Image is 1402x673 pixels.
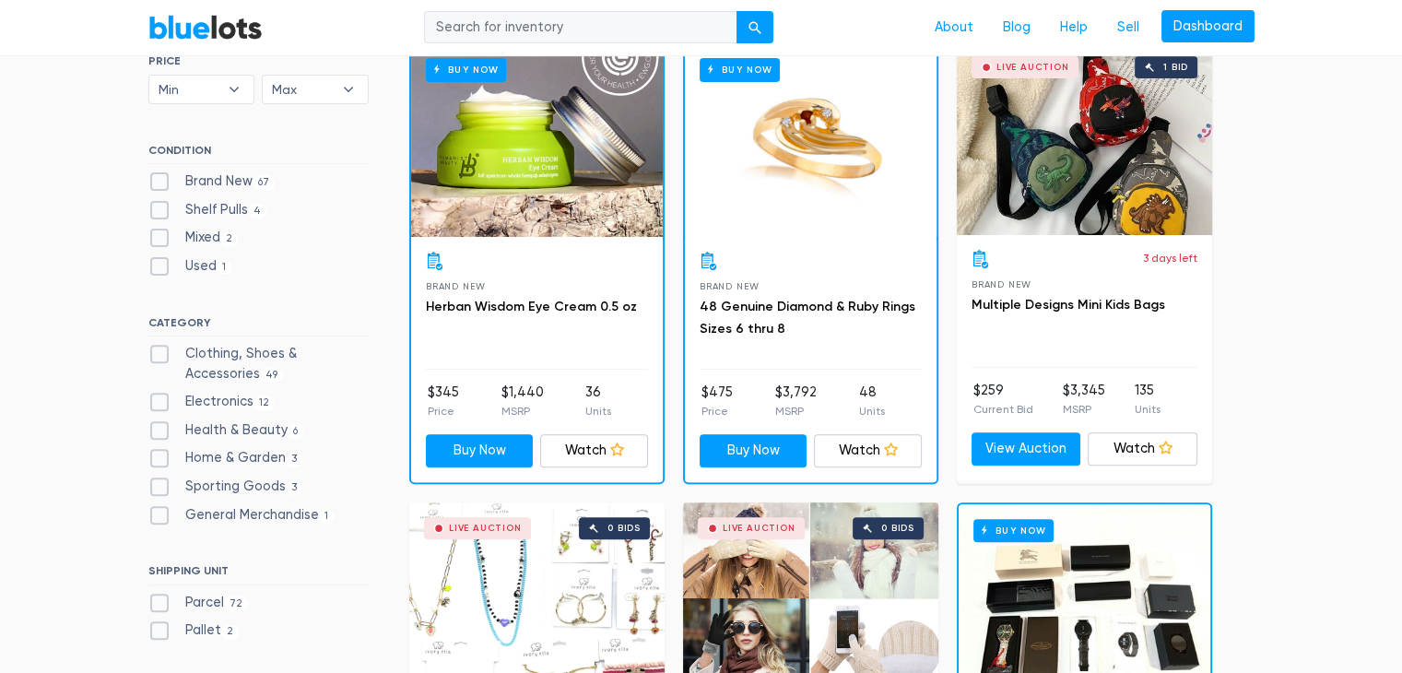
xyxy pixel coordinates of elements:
a: Sell [1102,10,1154,45]
span: 4 [248,204,267,218]
h6: CATEGORY [148,316,369,336]
div: 0 bids [881,524,914,533]
li: $475 [701,383,733,419]
span: 6 [288,424,304,439]
li: $345 [428,383,459,419]
p: Units [585,403,611,419]
span: Brand New [700,281,760,291]
h6: PRICE [148,54,369,67]
p: MSRP [1063,401,1105,418]
h6: SHIPPING UNIT [148,564,369,584]
a: BlueLots [148,14,263,41]
div: Live Auction [449,524,522,533]
p: Price [428,403,459,419]
p: MSRP [501,403,543,419]
label: Clothing, Shoes & Accessories [148,344,369,384]
span: 49 [260,368,284,383]
span: 2 [220,232,239,247]
p: Price [701,403,733,419]
p: Current Bid [973,401,1033,418]
label: Home & Garden [148,448,303,468]
b: ▾ [215,76,253,103]
label: Mixed [148,228,239,248]
label: Health & Beauty [148,420,304,441]
li: $259 [973,381,1033,418]
a: Watch [1088,432,1197,466]
span: Max [272,76,333,103]
div: 0 bids [607,524,641,533]
a: Buy Now [426,434,534,467]
p: Units [859,403,885,419]
li: $1,440 [501,383,543,419]
a: Help [1045,10,1102,45]
a: Dashboard [1161,10,1255,43]
a: Live Auction 1 bid [957,41,1212,235]
h6: CONDITION [148,144,369,164]
a: Buy Now [700,434,807,467]
li: 135 [1135,381,1160,418]
a: Buy Now [411,43,663,237]
p: 3 days left [1143,250,1197,266]
label: Parcel [148,593,249,613]
label: General Merchandise [148,505,335,525]
li: 48 [859,383,885,419]
span: 1 [319,509,335,524]
h6: Buy Now [426,58,506,81]
label: Electronics [148,392,276,412]
a: View Auction [972,432,1081,466]
h6: Buy Now [973,519,1054,542]
p: Units [1135,401,1160,418]
span: Min [159,76,219,103]
li: $3,345 [1063,381,1105,418]
label: Brand New [148,171,276,192]
a: Blog [988,10,1045,45]
span: 72 [224,596,249,611]
a: Watch [540,434,648,467]
span: 1 [217,260,232,275]
a: Buy Now [685,43,937,237]
label: Sporting Goods [148,477,303,497]
span: 3 [286,453,303,467]
span: Brand New [426,281,486,291]
input: Search for inventory [424,11,737,44]
label: Used [148,256,232,277]
span: 3 [286,480,303,495]
span: 12 [253,396,276,410]
a: About [920,10,988,45]
span: 2 [221,625,240,640]
li: $3,792 [775,383,817,419]
a: Multiple Designs Mini Kids Bags [972,297,1165,313]
label: Shelf Pulls [148,200,267,220]
a: Herban Wisdom Eye Cream 0.5 oz [426,299,637,314]
span: 67 [253,175,276,190]
a: 48 Genuine Diamond & Ruby Rings Sizes 6 thru 8 [700,299,915,336]
span: Brand New [972,279,1031,289]
h6: Buy Now [700,58,780,81]
div: Live Auction [723,524,795,533]
li: 36 [585,383,611,419]
b: ▾ [329,76,368,103]
label: Pallet [148,620,240,641]
div: 1 bid [1163,63,1188,72]
p: MSRP [775,403,817,419]
div: Live Auction [996,63,1069,72]
a: Watch [814,434,922,467]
